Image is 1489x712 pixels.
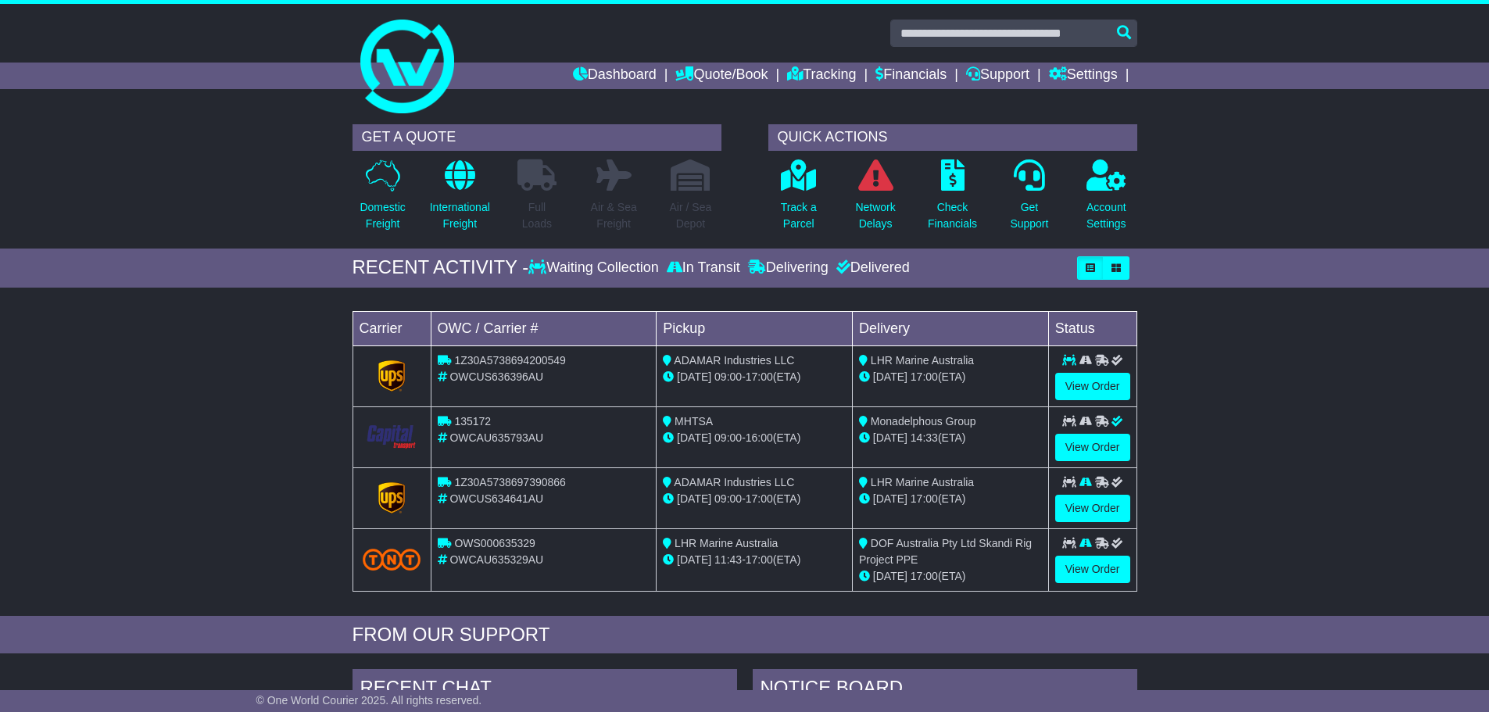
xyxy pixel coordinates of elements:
[677,370,711,383] span: [DATE]
[780,159,818,241] a: Track aParcel
[517,199,557,232] p: Full Loads
[714,553,742,566] span: 11:43
[430,199,490,232] p: International Freight
[852,311,1048,345] td: Delivery
[353,624,1137,646] div: FROM OUR SUPPORT
[928,199,977,232] p: Check Financials
[449,370,543,383] span: OWCUS636396AU
[674,354,794,367] span: ADAMAR Industries LLC
[832,259,910,277] div: Delivered
[859,568,1042,585] div: (ETA)
[1055,495,1130,522] a: View Order
[528,259,662,277] div: Waiting Collection
[449,553,543,566] span: OWCAU635329AU
[431,311,657,345] td: OWC / Carrier #
[256,694,482,707] span: © One World Courier 2025. All rights reserved.
[359,159,406,241] a: DomesticFreight
[675,415,713,428] span: MHTSA
[1009,159,1049,241] a: GetSupport
[714,370,742,383] span: 09:00
[454,476,565,488] span: 1Z30A5738697390866
[1086,159,1127,241] a: AccountSettings
[787,63,856,89] a: Tracking
[1086,199,1126,232] p: Account Settings
[746,553,773,566] span: 17:00
[663,259,744,277] div: In Transit
[353,256,529,279] div: RECENT ACTIVITY -
[714,492,742,505] span: 09:00
[873,370,907,383] span: [DATE]
[429,159,491,241] a: InternationalFreight
[911,431,938,444] span: 14:33
[859,491,1042,507] div: (ETA)
[873,492,907,505] span: [DATE]
[677,431,711,444] span: [DATE]
[927,159,978,241] a: CheckFinancials
[363,422,421,452] img: CapitalTransport.png
[353,311,431,345] td: Carrier
[1055,556,1130,583] a: View Order
[875,63,947,89] a: Financials
[859,537,1032,566] span: DOF Australia Pty Ltd Skandi Rig Project PPE
[966,63,1029,89] a: Support
[663,552,846,568] div: - (ETA)
[670,199,712,232] p: Air / Sea Depot
[781,199,817,232] p: Track a Parcel
[768,124,1137,151] div: QUICK ACTIONS
[378,482,405,513] img: GetCarrierServiceLogo
[677,492,711,505] span: [DATE]
[675,63,768,89] a: Quote/Book
[859,369,1042,385] div: (ETA)
[591,199,637,232] p: Air & Sea Freight
[454,354,565,367] span: 1Z30A5738694200549
[871,415,976,428] span: Monadelphous Group
[353,124,721,151] div: GET A QUOTE
[360,199,405,232] p: Domestic Freight
[911,370,938,383] span: 17:00
[573,63,657,89] a: Dashboard
[746,492,773,505] span: 17:00
[378,360,405,392] img: GetCarrierServiceLogo
[744,259,832,277] div: Delivering
[454,537,535,549] span: OWS000635329
[1055,434,1130,461] a: View Order
[873,570,907,582] span: [DATE]
[911,492,938,505] span: 17:00
[449,431,543,444] span: OWCAU635793AU
[714,431,742,444] span: 09:00
[859,430,1042,446] div: (ETA)
[871,354,974,367] span: LHR Marine Australia
[663,430,846,446] div: - (ETA)
[871,476,974,488] span: LHR Marine Australia
[449,492,543,505] span: OWCUS634641AU
[675,537,778,549] span: LHR Marine Australia
[657,311,853,345] td: Pickup
[873,431,907,444] span: [DATE]
[855,199,895,232] p: Network Delays
[1055,373,1130,400] a: View Order
[1049,63,1118,89] a: Settings
[1048,311,1136,345] td: Status
[746,431,773,444] span: 16:00
[663,491,846,507] div: - (ETA)
[363,549,421,570] img: TNT_Domestic.png
[674,476,794,488] span: ADAMAR Industries LLC
[911,570,938,582] span: 17:00
[663,369,846,385] div: - (ETA)
[1010,199,1048,232] p: Get Support
[854,159,896,241] a: NetworkDelays
[353,669,737,711] div: RECENT CHAT
[753,669,1137,711] div: NOTICE BOARD
[677,553,711,566] span: [DATE]
[746,370,773,383] span: 17:00
[454,415,491,428] span: 135172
